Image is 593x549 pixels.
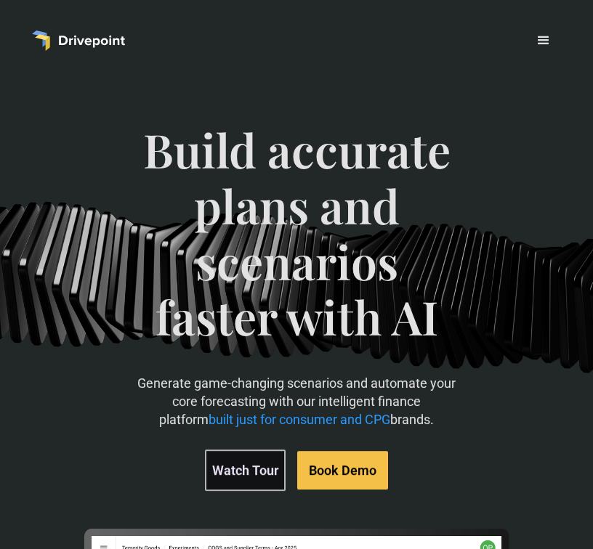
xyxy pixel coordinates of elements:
a: Watch Tour [205,450,286,491]
span: built just for consumer and CPG [209,412,390,428]
div: menu [526,23,561,58]
span: Build accurate plans and scenarios faster with AI [136,122,457,374]
a: Book Demo [297,451,388,489]
p: Generate game-changing scenarios and automate your core forecasting with our intelligent finance ... [136,374,457,429]
a: home [32,30,125,51]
